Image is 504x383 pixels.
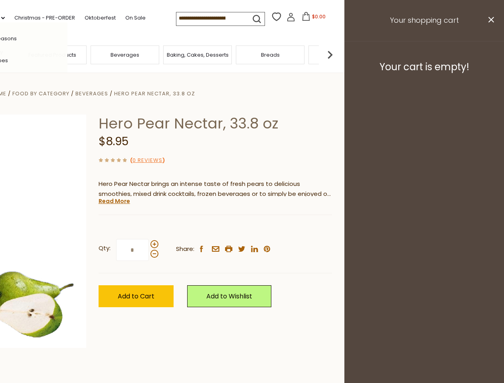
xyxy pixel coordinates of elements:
a: Add to Wishlist [187,285,271,307]
strong: Qty: [99,243,111,253]
a: Breads [261,52,280,58]
h1: Hero Pear Nectar, 33.8 oz [99,115,332,132]
button: $0.00 [297,12,331,24]
span: ( ) [130,156,165,164]
input: Qty: [116,239,149,261]
h3: Your cart is empty! [354,61,494,73]
a: Oktoberfest [85,14,116,22]
a: Beverages [111,52,139,58]
span: $0.00 [312,13,326,20]
p: Hero Pear Nectar brings an intense taste of fresh pears to delicious smoothies, mixed drink cockt... [99,179,332,199]
a: On Sale [125,14,146,22]
span: Add to Cart [118,292,154,301]
a: Food By Category [12,90,69,97]
span: $8.95 [99,134,128,149]
img: next arrow [322,47,338,63]
a: Beverages [75,90,108,97]
a: Read More [99,197,130,205]
span: Share: [176,244,194,254]
a: Hero Pear Nectar, 33.8 oz [114,90,195,97]
button: Add to Cart [99,285,174,307]
a: 0 Reviews [132,156,162,165]
a: Christmas - PRE-ORDER [14,14,75,22]
a: Baking, Cakes, Desserts [167,52,229,58]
